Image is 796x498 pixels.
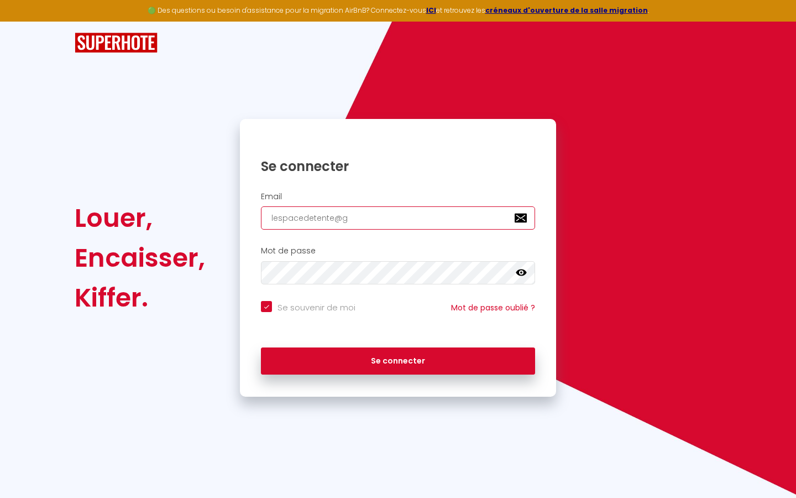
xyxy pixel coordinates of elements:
[426,6,436,15] a: ICI
[9,4,42,38] button: Ouvrir le widget de chat LiveChat
[261,206,535,230] input: Ton Email
[261,158,535,175] h1: Se connecter
[261,246,535,256] h2: Mot de passe
[75,278,205,318] div: Kiffer.
[261,347,535,375] button: Se connecter
[485,6,648,15] a: créneaux d'ouverture de la salle migration
[75,198,205,238] div: Louer,
[261,192,535,201] h2: Email
[75,238,205,278] div: Encaisser,
[75,33,158,53] img: SuperHote logo
[451,302,535,313] a: Mot de passe oublié ?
